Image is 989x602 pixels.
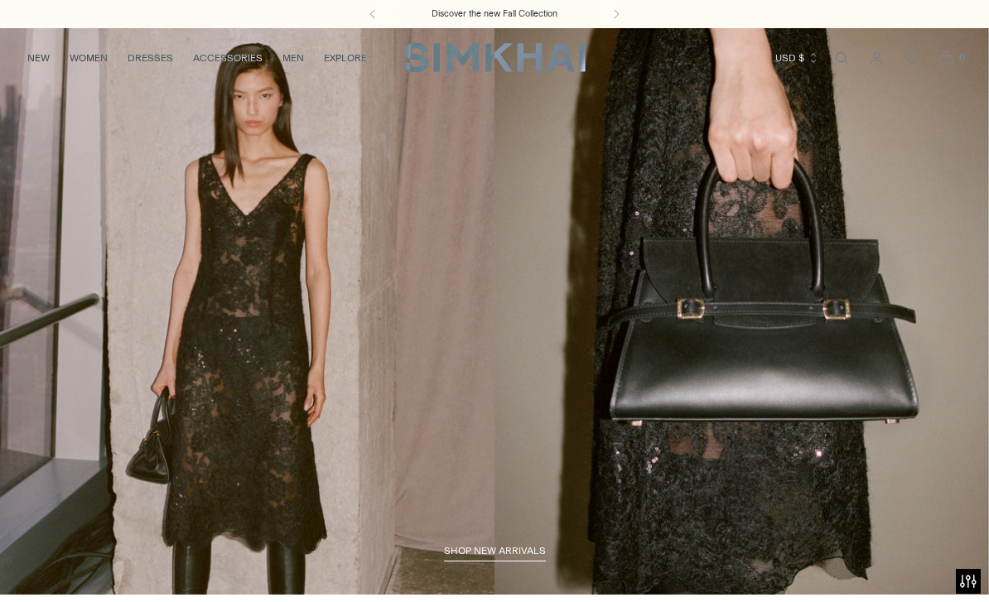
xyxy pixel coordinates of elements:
[193,40,263,76] a: ACCESSORIES
[775,40,819,76] button: USD $
[70,40,108,76] a: WOMEN
[324,40,367,76] a: EXPLORE
[929,41,962,75] a: Open cart modal
[860,41,893,75] a: Go to the account page
[954,50,969,65] span: 0
[432,7,557,21] a: Discover the new Fall Collection
[444,545,546,561] a: shop new arrivals
[444,545,546,556] span: shop new arrivals
[403,41,586,74] a: SIMKHAI
[128,40,173,76] a: DRESSES
[895,41,928,75] a: Wishlist
[825,41,858,75] a: Open search modal
[282,40,304,76] a: MEN
[27,40,50,76] a: NEW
